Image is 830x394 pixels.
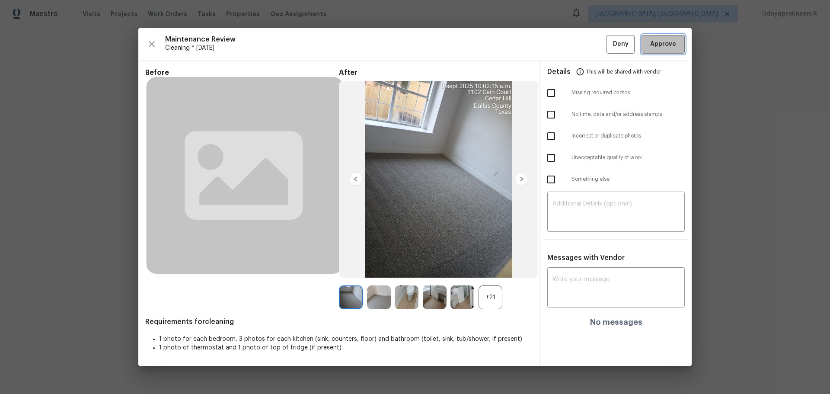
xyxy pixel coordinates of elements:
span: Before [145,68,339,77]
img: left-chevron-button-url [349,172,363,186]
span: After [339,68,533,77]
span: Incorrect or duplicate photos [571,132,685,140]
span: No time, date and/or address stamps [571,111,685,118]
span: Details [547,61,571,82]
img: right-chevron-button-url [514,172,528,186]
div: Incorrect or duplicate photos [540,125,692,147]
span: Messages with Vendor [547,254,625,261]
span: Missing required photos [571,89,685,96]
span: Unacceptable quality of work [571,154,685,161]
div: No time, date and/or address stamps [540,104,692,125]
span: Cleaning * [DATE] [165,44,607,52]
div: Missing required photos [540,82,692,104]
span: Deny [613,39,629,50]
span: Requirements for cleaning [145,317,533,326]
li: 1 photo for each bedroom, 3 photos for each kitchen (sink, counters, floor) and bathroom (toilet,... [159,335,533,343]
span: This will be shared with vendor [586,61,661,82]
h4: No messages [590,318,642,327]
span: Maintenance Review [165,35,607,44]
div: +21 [479,285,502,309]
div: Unacceptable quality of work [540,147,692,169]
div: Something else [540,169,692,190]
button: Deny [607,35,635,54]
button: Approve [642,35,685,54]
span: Something else [571,176,685,183]
li: 1 photo of thermostat and 1 photo of top of fridge (if present) [159,343,533,352]
span: Approve [650,39,676,50]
